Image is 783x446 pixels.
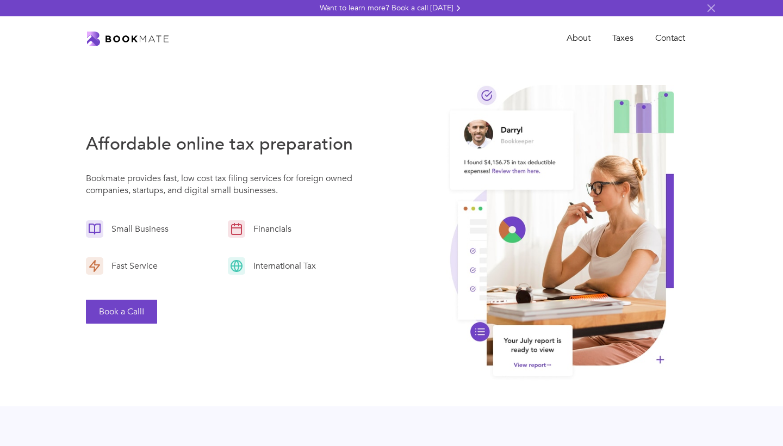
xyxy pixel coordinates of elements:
[644,27,696,49] a: Contact
[86,300,157,324] button: Book a Call!
[103,260,160,272] div: Fast Service
[87,30,169,47] a: home
[86,172,361,202] p: Bookmate provides fast, low cost tax filing services for foreign owned companies, startups, and d...
[103,223,171,235] div: Small Business
[245,260,319,272] div: International Tax
[320,3,463,14] a: Want to learn more? Book a call [DATE]
[556,27,601,49] a: About
[320,3,453,14] div: Want to learn more? Book a call [DATE]
[601,27,644,49] a: Taxes
[86,132,361,156] h3: Affordable online tax preparation
[245,223,294,235] div: Financials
